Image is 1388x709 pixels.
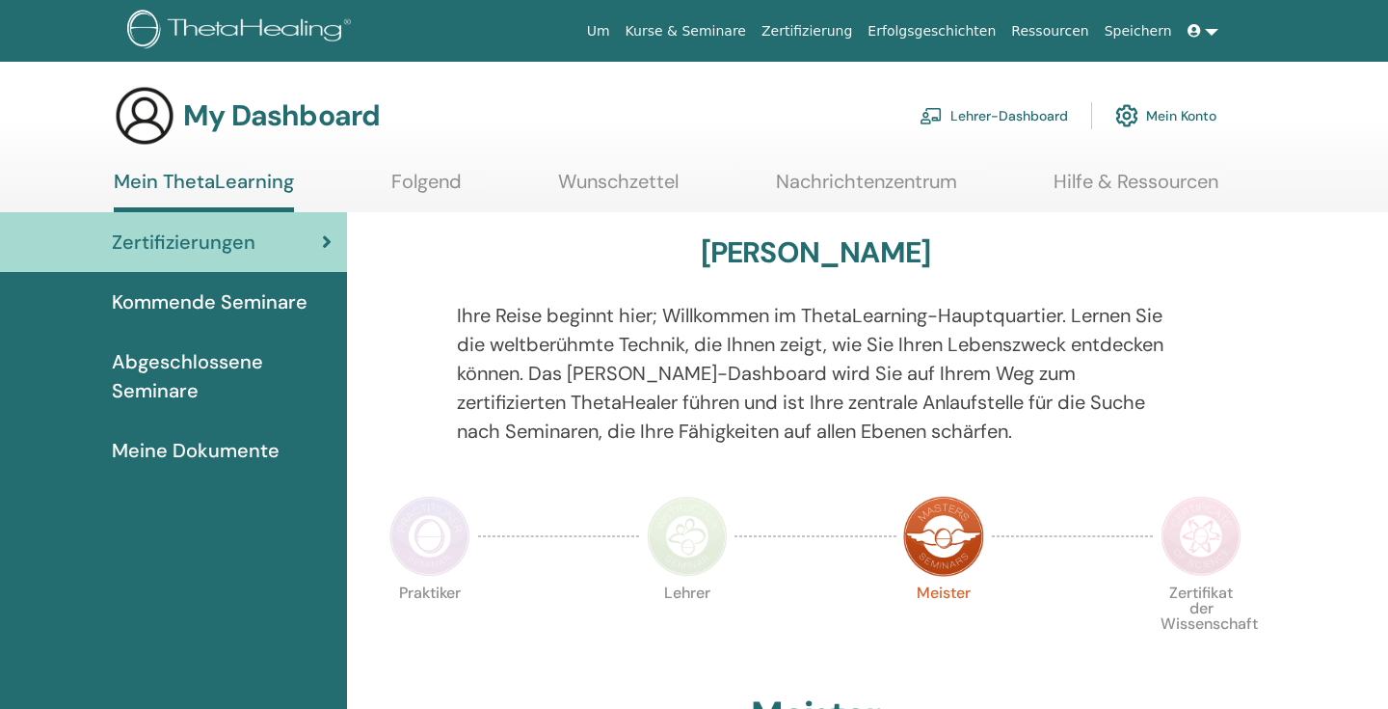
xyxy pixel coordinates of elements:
[1115,99,1138,132] img: cog.svg
[112,347,332,405] span: Abgeschlossene Seminare
[701,235,931,270] h3: [PERSON_NAME]
[389,496,470,577] img: Practitioner
[1161,496,1241,577] img: Certificate of Science
[754,14,860,49] a: Zertifizierung
[579,14,618,49] a: Um
[558,170,679,207] a: Wunschzettel
[903,586,984,667] p: Meister
[183,98,380,133] h3: My Dashboard
[1115,95,1216,137] a: Mein Konto
[920,107,943,124] img: chalkboard-teacher.svg
[618,14,754,49] a: Kurse & Seminare
[127,10,358,53] img: logo.png
[647,586,728,667] p: Lehrer
[647,496,728,577] img: Instructor
[391,170,462,207] a: Folgend
[776,170,957,207] a: Nachrichtenzentrum
[903,496,984,577] img: Master
[1003,14,1096,49] a: Ressourcen
[114,170,294,212] a: Mein ThetaLearning
[920,95,1068,137] a: Lehrer-Dashboard
[860,14,1003,49] a: Erfolgsgeschichten
[389,586,470,667] p: Praktiker
[114,85,175,147] img: generic-user-icon.jpg
[457,301,1175,446] p: Ihre Reise beginnt hier; Willkommen im ThetaLearning-Hauptquartier. Lernen Sie die weltberühmte T...
[112,228,255,257] span: Zertifizierungen
[112,436,280,465] span: Meine Dokumente
[112,287,307,316] span: Kommende Seminare
[1161,586,1241,667] p: Zertifikat der Wissenschaft
[1097,14,1180,49] a: Speichern
[1054,170,1218,207] a: Hilfe & Ressourcen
